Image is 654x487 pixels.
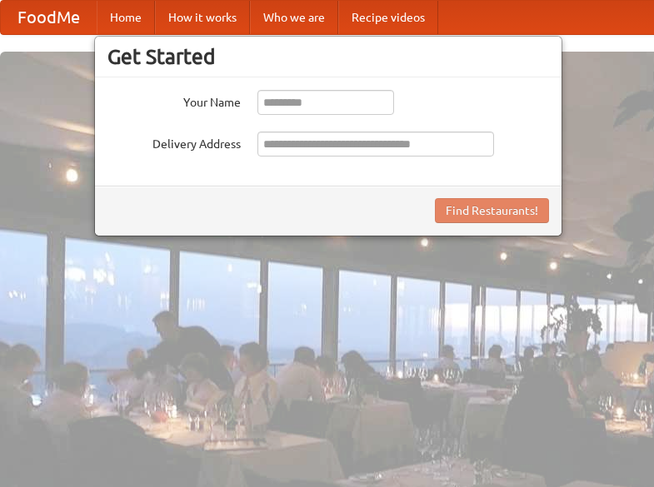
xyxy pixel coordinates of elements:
[155,1,250,34] a: How it works
[250,1,338,34] a: Who we are
[1,1,97,34] a: FoodMe
[338,1,438,34] a: Recipe videos
[107,44,549,69] h3: Get Started
[107,90,241,111] label: Your Name
[435,198,549,223] button: Find Restaurants!
[107,132,241,152] label: Delivery Address
[97,1,155,34] a: Home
